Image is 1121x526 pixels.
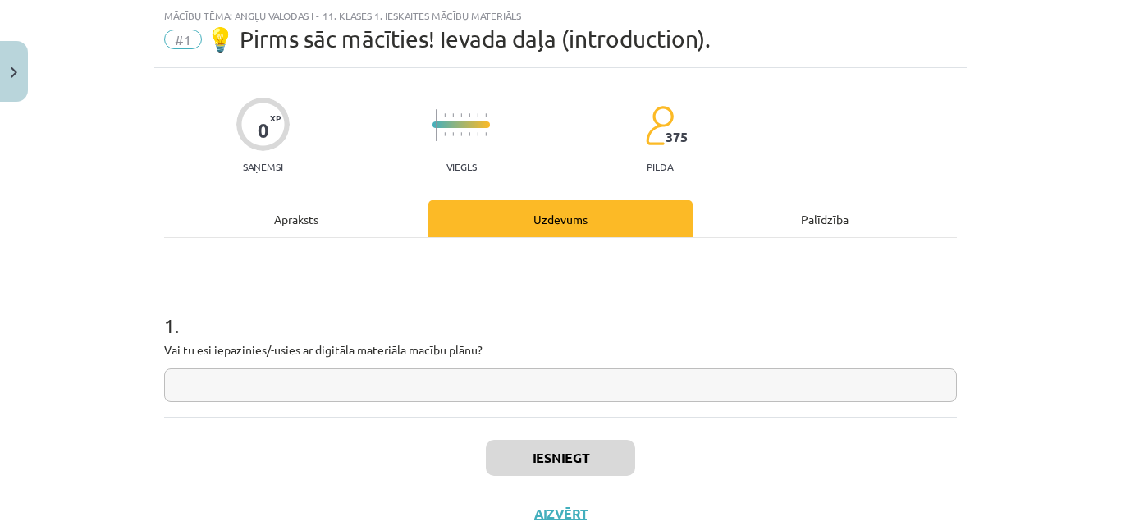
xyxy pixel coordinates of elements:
[11,67,17,78] img: icon-close-lesson-0947bae3869378f0d4975bcd49f059093ad1ed9edebbc8119c70593378902aed.svg
[258,119,269,142] div: 0
[460,113,462,117] img: icon-short-line-57e1e144782c952c97e751825c79c345078a6d821885a25fce030b3d8c18986b.svg
[236,161,290,172] p: Saņemsi
[164,30,202,49] span: #1
[444,132,446,136] img: icon-short-line-57e1e144782c952c97e751825c79c345078a6d821885a25fce030b3d8c18986b.svg
[460,132,462,136] img: icon-short-line-57e1e144782c952c97e751825c79c345078a6d821885a25fce030b3d8c18986b.svg
[486,440,635,476] button: Iesniegt
[206,25,711,53] span: 💡 Pirms sāc mācīties! Ievada daļa (introduction).
[693,200,957,237] div: Palīdzība
[164,10,957,21] div: Mācību tēma: Angļu valodas i - 11. klases 1. ieskaites mācību materiāls
[477,113,478,117] img: icon-short-line-57e1e144782c952c97e751825c79c345078a6d821885a25fce030b3d8c18986b.svg
[428,200,693,237] div: Uzdevums
[452,132,454,136] img: icon-short-line-57e1e144782c952c97e751825c79c345078a6d821885a25fce030b3d8c18986b.svg
[485,132,487,136] img: icon-short-line-57e1e144782c952c97e751825c79c345078a6d821885a25fce030b3d8c18986b.svg
[164,200,428,237] div: Apraksts
[446,161,477,172] p: Viegls
[164,286,957,336] h1: 1 .
[666,130,688,144] span: 375
[469,132,470,136] img: icon-short-line-57e1e144782c952c97e751825c79c345078a6d821885a25fce030b3d8c18986b.svg
[469,113,470,117] img: icon-short-line-57e1e144782c952c97e751825c79c345078a6d821885a25fce030b3d8c18986b.svg
[529,505,592,522] button: Aizvērt
[164,341,957,359] p: Vai tu esi iepazinies/-usies ar digitāla materiāla macību plānu?
[477,132,478,136] img: icon-short-line-57e1e144782c952c97e751825c79c345078a6d821885a25fce030b3d8c18986b.svg
[645,105,674,146] img: students-c634bb4e5e11cddfef0936a35e636f08e4e9abd3cc4e673bd6f9a4125e45ecb1.svg
[452,113,454,117] img: icon-short-line-57e1e144782c952c97e751825c79c345078a6d821885a25fce030b3d8c18986b.svg
[647,161,673,172] p: pilda
[485,113,487,117] img: icon-short-line-57e1e144782c952c97e751825c79c345078a6d821885a25fce030b3d8c18986b.svg
[270,113,281,122] span: XP
[444,113,446,117] img: icon-short-line-57e1e144782c952c97e751825c79c345078a6d821885a25fce030b3d8c18986b.svg
[436,109,437,141] img: icon-long-line-d9ea69661e0d244f92f715978eff75569469978d946b2353a9bb055b3ed8787d.svg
